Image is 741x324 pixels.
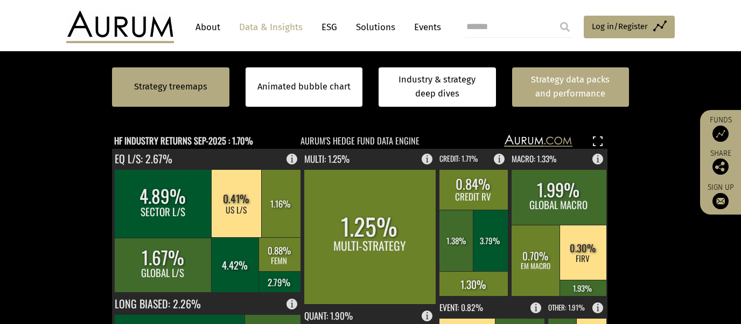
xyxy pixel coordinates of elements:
span: Log in/Register [592,20,648,33]
a: ESG [316,17,342,37]
div: Share [705,150,736,175]
img: Access Funds [712,126,729,142]
a: Solutions [351,17,401,37]
a: Data & Insights [234,17,308,37]
a: Funds [705,115,736,142]
img: Aurum [66,11,174,43]
a: Industry & strategy deep dives [379,67,496,107]
img: Sign up to our newsletter [712,193,729,209]
a: Log in/Register [584,16,675,38]
a: About [190,17,226,37]
a: Strategy data packs and performance [512,67,630,107]
a: Sign up [705,183,736,209]
a: Events [409,17,441,37]
input: Submit [554,16,576,38]
a: Strategy treemaps [134,80,207,94]
a: Animated bubble chart [257,80,351,94]
img: Share this post [712,158,729,175]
